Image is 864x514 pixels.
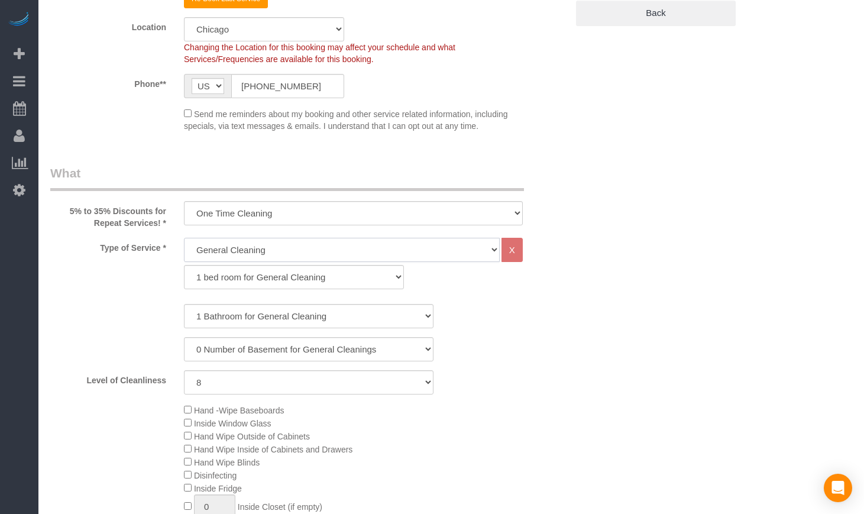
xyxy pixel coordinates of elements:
[824,474,852,502] div: Open Intercom Messenger
[184,43,455,64] span: Changing the Location for this booking may affect your schedule and what Services/Frequencies are...
[194,432,310,441] span: Hand Wipe Outside of Cabinets
[7,12,31,28] img: Automaid Logo
[41,370,175,386] label: Level of Cleanliness
[238,502,322,512] span: Inside Closet (if empty)
[41,238,175,254] label: Type of Service *
[576,1,736,25] a: Back
[41,201,175,229] label: 5% to 35% Discounts for Repeat Services! *
[194,419,271,428] span: Inside Window Glass
[194,484,242,493] span: Inside Fridge
[194,458,260,467] span: Hand Wipe Blinds
[194,471,237,480] span: Disinfecting
[194,406,284,415] span: Hand -Wipe Baseboards
[194,445,352,454] span: Hand Wipe Inside of Cabinets and Drawers
[41,17,175,33] label: Location
[184,109,508,131] span: Send me reminders about my booking and other service related information, including specials, via...
[50,164,524,191] legend: What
